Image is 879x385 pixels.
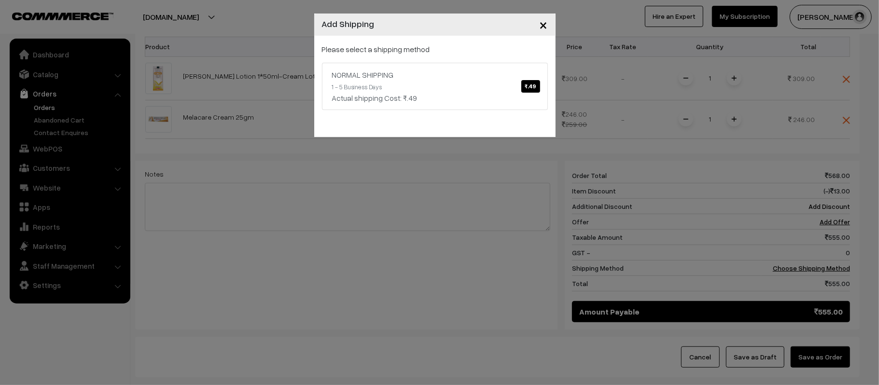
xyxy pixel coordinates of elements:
button: Close [532,10,556,40]
div: Actual shipping Cost: ₹.49 [332,92,538,104]
span: ₹.49 [521,80,540,93]
h4: Add Shipping [322,17,375,30]
span: × [540,15,548,33]
p: Please select a shipping method [322,43,548,55]
a: NORMAL SHIPPING₹.49 1 - 5 Business DaysActual shipping Cost: ₹.49 [322,63,548,110]
small: 1 - 5 Business Days [332,83,382,91]
div: NORMAL SHIPPING [332,69,538,81]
